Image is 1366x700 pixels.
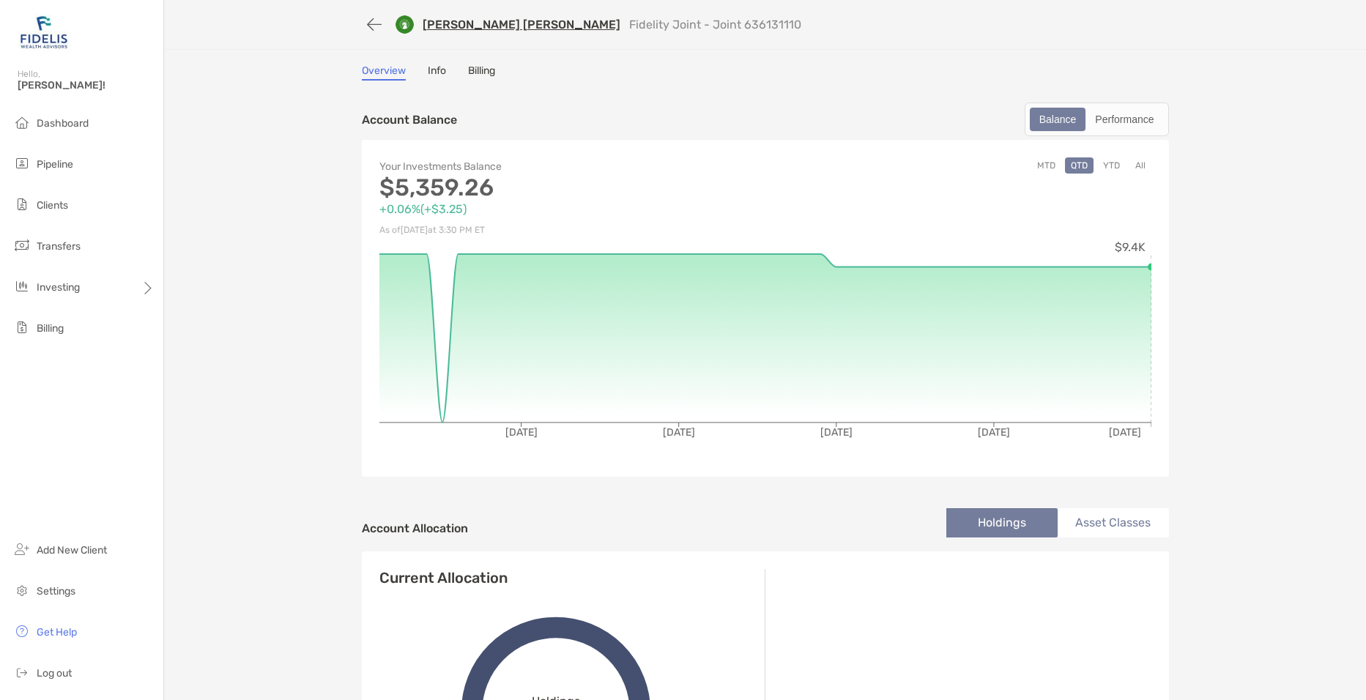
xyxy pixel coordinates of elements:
[362,64,406,81] a: Overview
[18,79,155,92] span: [PERSON_NAME]!
[1129,157,1151,174] button: All
[37,544,107,556] span: Add New Client
[1087,109,1162,130] div: Performance
[37,585,75,597] span: Settings
[379,179,765,197] p: $5,359.26
[37,117,89,130] span: Dashboard
[1097,157,1126,174] button: YTD
[946,508,1058,537] li: Holdings
[1115,240,1146,254] tspan: $9.4K
[1031,109,1085,130] div: Balance
[1031,157,1061,174] button: MTD
[13,622,31,640] img: get-help icon
[37,281,80,294] span: Investing
[629,18,801,31] p: Fidelity Joint - Joint 636131110
[37,667,72,679] span: Log out
[1108,426,1140,439] tspan: [DATE]
[18,6,70,59] img: Zoe Logo
[13,196,31,213] img: clients icon
[379,157,765,176] p: Your Investments Balance
[37,158,73,171] span: Pipeline
[37,240,81,253] span: Transfers
[13,663,31,681] img: logout icon
[1025,103,1169,136] div: segmented control
[505,426,537,439] tspan: [DATE]
[37,322,64,335] span: Billing
[13,237,31,254] img: transfers icon
[820,426,852,439] tspan: [DATE]
[13,581,31,599] img: settings icon
[13,154,31,172] img: pipeline icon
[428,64,446,81] a: Info
[379,200,765,218] p: +0.06% ( +$3.25 )
[13,113,31,131] img: dashboard icon
[13,278,31,295] img: investing icon
[37,626,77,638] span: Get Help
[662,426,694,439] tspan: [DATE]
[423,18,620,31] a: [PERSON_NAME] [PERSON_NAME]
[362,521,468,535] h4: Account Allocation
[379,569,508,587] h4: Current Allocation
[977,426,1009,439] tspan: [DATE]
[13,319,31,336] img: billing icon
[379,221,765,239] p: As of [DATE] at 3:30 PM ET
[362,111,457,129] p: Account Balance
[1065,157,1094,174] button: QTD
[13,540,31,558] img: add_new_client icon
[468,64,495,81] a: Billing
[37,199,68,212] span: Clients
[1058,508,1169,537] li: Asset Classes
[396,15,414,34] img: custodian logo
